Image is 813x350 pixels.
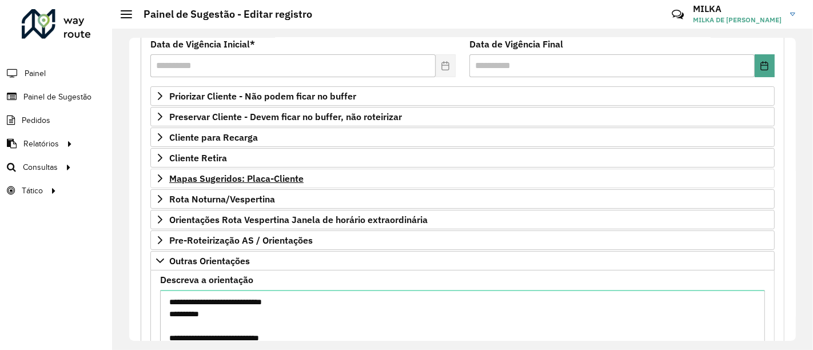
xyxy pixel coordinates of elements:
span: Painel de Sugestão [23,91,91,103]
a: Pre-Roteirização AS / Orientações [150,230,775,250]
a: Orientações Rota Vespertina Janela de horário extraordinária [150,210,775,229]
span: Preservar Cliente - Devem ficar no buffer, não roteirizar [169,112,402,121]
a: Mapas Sugeridos: Placa-Cliente [150,169,775,188]
span: Consultas [23,161,58,173]
a: Cliente Retira [150,148,775,168]
span: Pre-Roteirização AS / Orientações [169,236,313,245]
a: Cliente para Recarga [150,128,775,147]
span: Tático [22,185,43,197]
a: Priorizar Cliente - Não podem ficar no buffer [150,86,775,106]
a: Contato Rápido [665,2,690,27]
a: Rota Noturna/Vespertina [150,189,775,209]
span: Rota Noturna/Vespertina [169,194,275,204]
a: Outras Orientações [150,251,775,271]
a: Preservar Cliente - Devem ficar no buffer, não roteirizar [150,107,775,126]
label: Data de Vigência Inicial [150,37,255,51]
label: Descreva a orientação [160,273,253,287]
span: MILKA DE [PERSON_NAME] [693,15,782,25]
label: Data de Vigência Final [469,37,563,51]
span: Orientações Rota Vespertina Janela de horário extraordinária [169,215,428,224]
span: Pedidos [22,114,50,126]
span: Painel [25,67,46,79]
h3: MILKA [693,3,782,14]
span: Mapas Sugeridos: Placa-Cliente [169,174,304,183]
span: Outras Orientações [169,256,250,265]
span: Cliente para Recarga [169,133,258,142]
span: Relatórios [23,138,59,150]
h2: Painel de Sugestão - Editar registro [132,8,312,21]
span: Priorizar Cliente - Não podem ficar no buffer [169,92,356,101]
span: Cliente Retira [169,153,227,162]
button: Choose Date [755,54,775,77]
